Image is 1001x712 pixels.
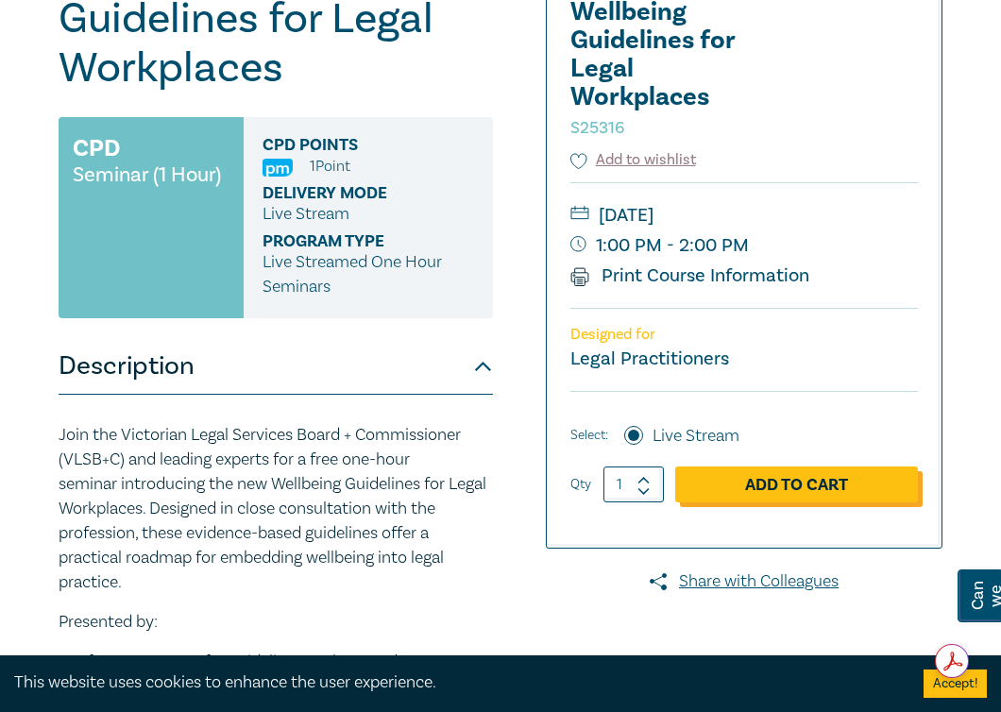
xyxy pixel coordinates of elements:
small: [DATE] [570,200,918,230]
button: Description [59,338,493,395]
img: Practice Management & Business Skills [263,159,293,177]
p: Presented by: [59,610,493,635]
button: Add to wishlist [570,149,696,171]
span: Program type [263,232,437,250]
small: S25316 [570,117,624,139]
button: Accept cookies [924,670,987,698]
p: Live Streamed One Hour Seminars [263,250,474,299]
div: This website uses cookies to enhance the user experience. [14,670,895,695]
a: Add to Cart [675,466,918,502]
small: 1:00 PM - 2:00 PM [570,230,918,261]
span: Delivery Mode [263,184,437,202]
span: CPD Points [263,136,437,154]
label: Live Stream [653,424,739,449]
a: Print Course Information [570,263,809,288]
small: Legal Practitioners [570,347,729,371]
h3: CPD [73,131,120,165]
small: Seminar (1 Hour) [73,165,221,184]
p: Join the Victorian Legal Services Board + Commissioner (VLSB+C) and leading experts for a free on... [59,423,493,595]
li: 1 Point [310,154,350,178]
label: Qty [570,474,591,495]
span: Live Stream [263,203,349,225]
p: Designed for [570,326,918,344]
input: 1 [603,466,664,502]
span: Select: [570,425,608,446]
li: [PERSON_NAME] – Guidelines Author & Industry Expert [89,650,493,674]
a: Share with Colleagues [546,569,942,594]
